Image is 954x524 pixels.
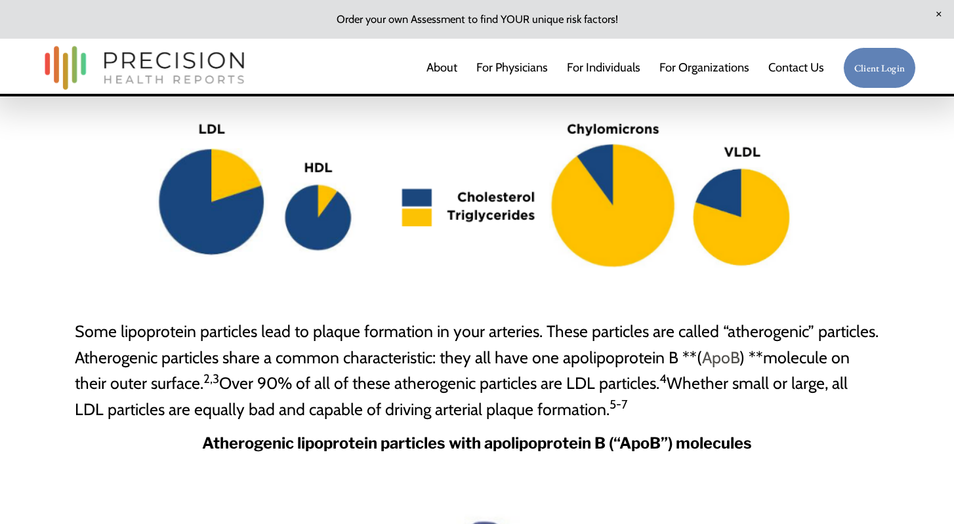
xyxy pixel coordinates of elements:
[610,397,627,412] sup: 5-7
[768,54,824,81] a: Contact Us
[75,321,879,419] span: Some lipoprotein particles lead to plaque formation in your arteries. These particles are called ...
[203,371,219,386] sup: 2,3
[476,54,548,81] a: For Physicians
[702,348,739,367] a: ApoB
[38,40,251,96] img: Precision Health Reports
[888,461,954,524] iframe: Chat Widget
[426,54,457,81] a: About
[659,54,749,81] a: folder dropdown
[567,54,640,81] a: For Individuals
[659,371,667,386] sup: 4
[202,433,752,453] strong: Atherogenic lipoprotein particles with apolipoprotein B (“ApoB”) molecules
[843,47,916,89] a: Client Login
[659,56,749,80] span: For Organizations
